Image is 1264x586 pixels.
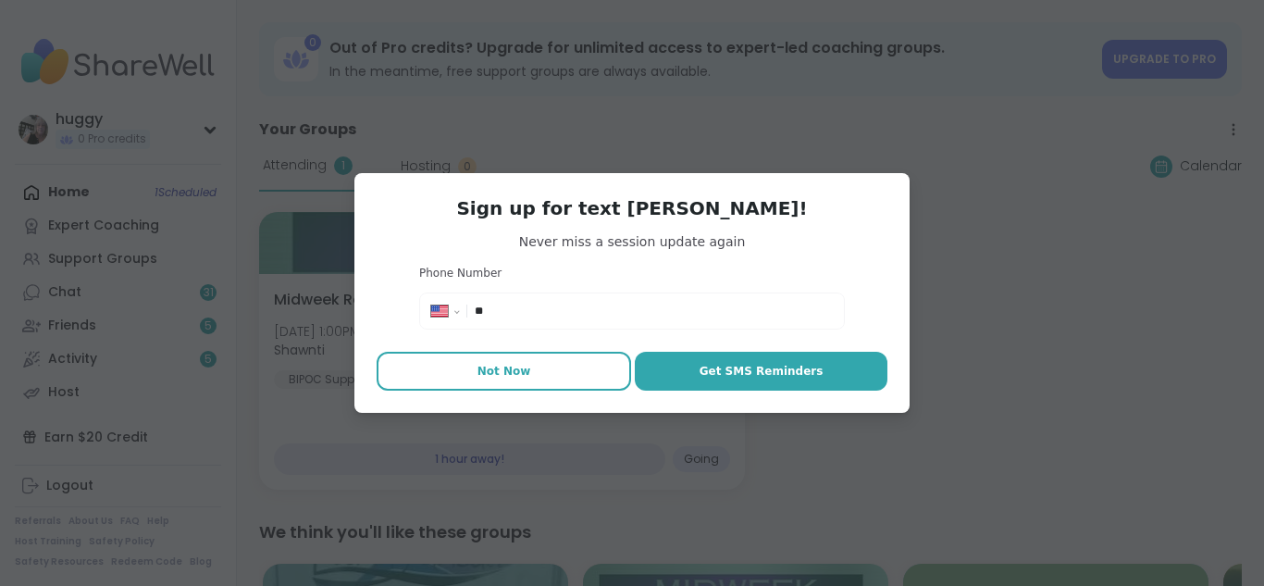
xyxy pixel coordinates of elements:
h3: Phone Number [419,266,845,281]
button: Get SMS Reminders [635,352,887,391]
img: United States [431,305,448,317]
span: Not Now [477,363,531,380]
button: Not Now [377,352,631,391]
span: Never miss a session update again [377,232,887,251]
span: Get SMS Reminders [700,363,824,380]
h3: Sign up for text [PERSON_NAME]! [377,195,887,221]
